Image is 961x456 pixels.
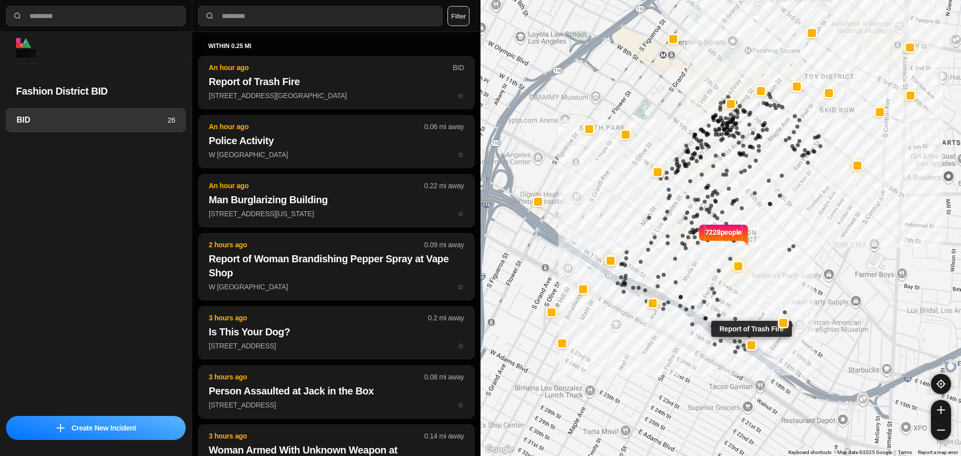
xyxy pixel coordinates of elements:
[209,63,452,73] p: An hour ago
[457,210,464,218] span: star
[16,38,36,58] img: logo
[457,151,464,159] span: star
[209,431,424,441] p: 3 hours ago
[457,283,464,291] span: star
[205,11,215,21] img: search
[424,181,464,191] p: 0.22 mi away
[931,374,951,394] button: recenter
[198,115,474,168] button: An hour ago0.06 mi awayPolice ActivityW [GEOGRAPHIC_DATA]star
[742,223,749,245] img: notch
[57,424,65,432] img: icon
[447,6,469,26] button: Filter
[198,150,474,159] a: An hour ago0.06 mi awayPolice ActivityW [GEOGRAPHIC_DATA]star
[198,306,474,359] button: 3 hours ago0.2 mi awayIs This Your Dog?[STREET_ADDRESS]star
[198,209,474,218] a: An hour ago0.22 mi awayMan Burglarizing Building[STREET_ADDRESS][US_STATE]star
[209,75,464,89] h2: Report of Trash Fire
[168,115,175,125] p: 26
[937,406,945,414] img: zoom-in
[209,209,464,219] p: [STREET_ADDRESS][US_STATE]
[198,91,474,100] a: An hour agoBIDReport of Trash Fire[STREET_ADDRESS][GEOGRAPHIC_DATA]star
[6,416,186,440] button: iconCreate New Incident
[424,240,464,250] p: 0.09 mi away
[918,449,958,455] a: Report a map error
[705,227,742,249] p: 7228 people
[898,449,912,455] a: Terms (opens in new tab)
[209,240,424,250] p: 2 hours ago
[937,426,945,434] img: zoom-out
[698,223,705,245] img: notch
[209,325,464,339] h2: Is This Your Dog?
[209,384,464,398] h2: Person Assaulted at Jack in the Box
[424,122,464,132] p: 0.06 mi away
[428,313,464,323] p: 0.2 mi away
[711,321,791,337] div: Report of Trash Fire
[209,400,464,410] p: [STREET_ADDRESS]
[209,372,424,382] p: 3 hours ago
[483,443,516,456] img: Google
[16,84,176,98] h2: Fashion District BID
[209,282,464,292] p: W [GEOGRAPHIC_DATA]
[837,449,892,455] span: Map data ©2025 Google
[209,252,464,280] h2: Report of Woman Brandishing Pepper Spray at Vape Shop
[931,420,951,440] button: zoom-out
[209,313,428,323] p: 3 hours ago
[6,108,186,132] a: BID26
[746,340,757,351] button: Report of Trash Fire
[936,379,945,388] img: recenter
[457,342,464,350] span: star
[457,401,464,409] span: star
[209,122,424,132] p: An hour ago
[198,365,474,418] button: 3 hours ago0.08 mi awayPerson Assaulted at Jack in the Box[STREET_ADDRESS]star
[424,372,464,382] p: 0.08 mi away
[198,56,474,109] button: An hour agoBIDReport of Trash Fire[STREET_ADDRESS][GEOGRAPHIC_DATA]star
[198,174,474,227] button: An hour ago0.22 mi awayMan Burglarizing Building[STREET_ADDRESS][US_STATE]star
[209,193,464,207] h2: Man Burglarizing Building
[452,63,464,73] p: BID
[17,114,168,126] h3: BID
[424,431,464,441] p: 0.14 mi away
[483,443,516,456] a: Open this area in Google Maps (opens a new window)
[209,341,464,351] p: [STREET_ADDRESS]
[209,91,464,101] p: [STREET_ADDRESS][GEOGRAPHIC_DATA]
[198,233,474,300] button: 2 hours ago0.09 mi awayReport of Woman Brandishing Pepper Spray at Vape ShopW [GEOGRAPHIC_DATA]star
[72,423,136,433] p: Create New Incident
[209,181,424,191] p: An hour ago
[457,92,464,100] span: star
[198,282,474,291] a: 2 hours ago0.09 mi awayReport of Woman Brandishing Pepper Spray at Vape ShopW [GEOGRAPHIC_DATA]star
[13,11,23,21] img: search
[198,400,474,409] a: 3 hours ago0.08 mi awayPerson Assaulted at Jack in the Box[STREET_ADDRESS]star
[198,341,474,350] a: 3 hours ago0.2 mi awayIs This Your Dog?[STREET_ADDRESS]star
[209,134,464,148] h2: Police Activity
[208,42,464,50] h5: within 0.25 mi
[931,400,951,420] button: zoom-in
[788,449,831,456] button: Keyboard shortcuts
[209,150,464,160] p: W [GEOGRAPHIC_DATA]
